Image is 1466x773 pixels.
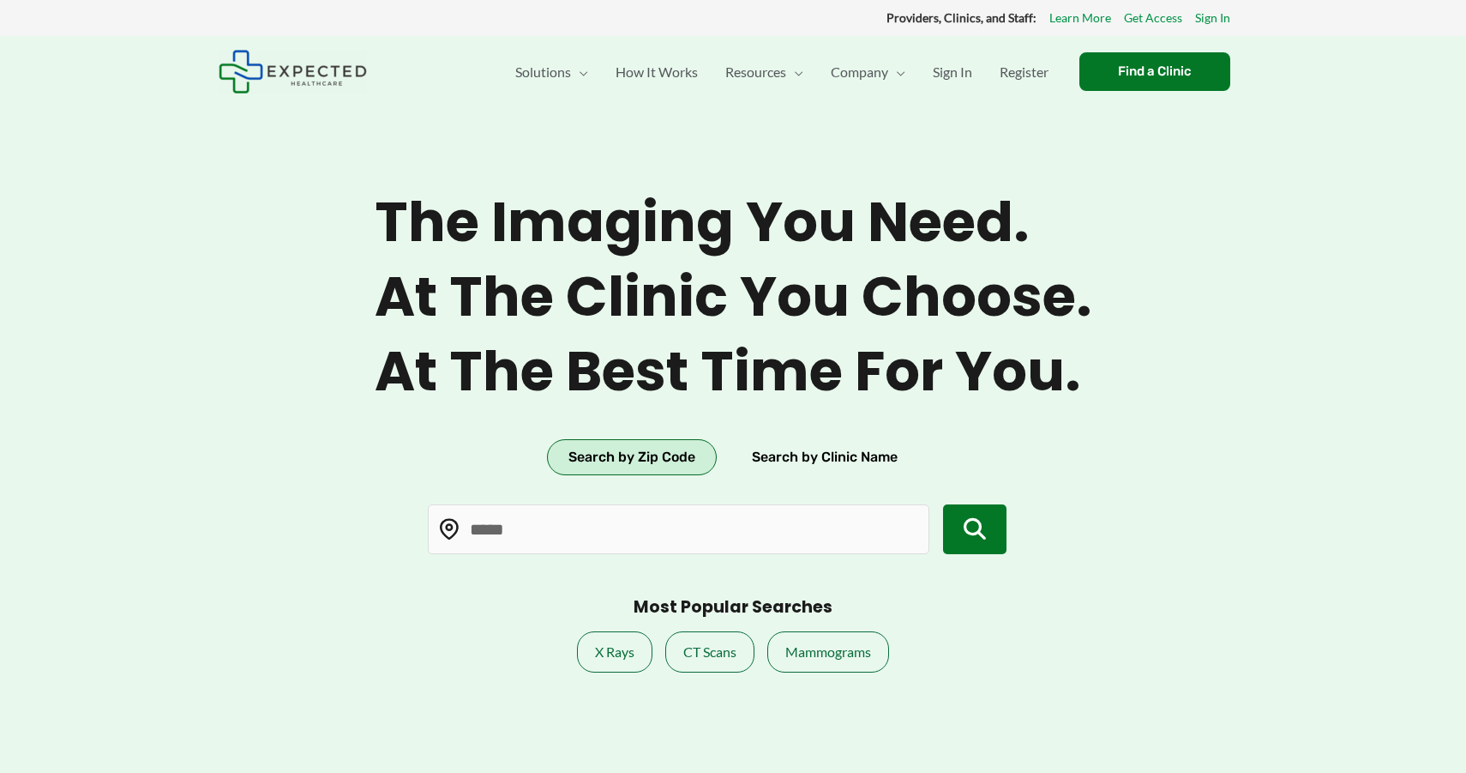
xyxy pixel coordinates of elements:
[786,42,803,102] span: Menu Toggle
[665,631,754,673] a: CT Scans
[817,42,919,102] a: CompanyMenu Toggle
[986,42,1062,102] a: Register
[725,42,786,102] span: Resources
[375,264,1092,330] span: At the clinic you choose.
[375,190,1092,256] span: The imaging you need.
[712,42,817,102] a: ResourcesMenu Toggle
[375,339,1092,405] span: At the best time for you.
[1124,7,1182,29] a: Get Access
[219,50,367,94] img: Expected Healthcare Logo - side, dark font, small
[919,42,986,102] a: Sign In
[730,439,919,475] button: Search by Clinic Name
[933,42,972,102] span: Sign In
[571,42,588,102] span: Menu Toggle
[886,10,1036,25] strong: Providers, Clinics, and Staff:
[1079,52,1230,91] a: Find a Clinic
[1195,7,1230,29] a: Sign In
[831,42,888,102] span: Company
[602,42,712,102] a: How It Works
[438,518,460,540] img: Location pin
[616,42,698,102] span: How It Works
[577,631,652,673] a: X Rays
[888,42,905,102] span: Menu Toggle
[547,439,717,475] button: Search by Zip Code
[634,597,832,619] h3: Most Popular Searches
[515,42,571,102] span: Solutions
[1049,7,1111,29] a: Learn More
[1000,42,1048,102] span: Register
[502,42,1062,102] nav: Primary Site Navigation
[502,42,602,102] a: SolutionsMenu Toggle
[767,631,889,673] a: Mammograms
